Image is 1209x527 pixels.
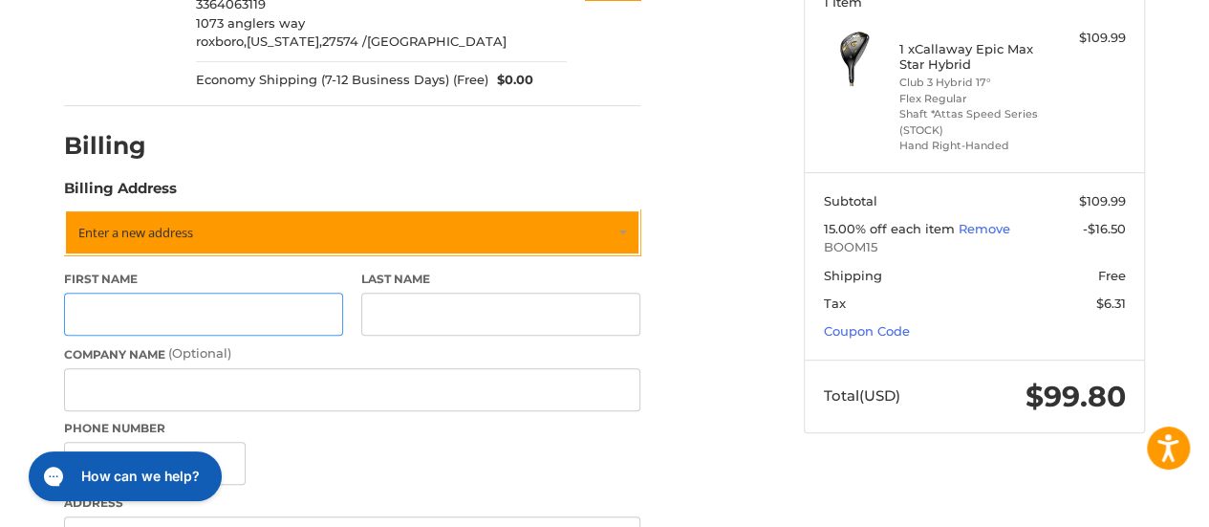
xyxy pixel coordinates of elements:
span: Economy Shipping (7-12 Business Days) (Free) [196,71,488,90]
iframe: Gorgias live chat messenger [19,445,227,508]
li: Flex Regular [899,91,1046,107]
span: roxboro, [196,33,247,49]
a: Enter or select a different address [64,209,640,255]
span: -$16.50 [1083,221,1126,236]
span: Enter a new address [78,224,193,241]
h4: 1 x Callaway Epic Max Star Hybrid [899,41,1046,73]
div: United States: +1 [65,443,109,484]
li: Shaft *Attas Speed Series (STOCK) [899,106,1046,138]
span: $109.99 [1079,193,1126,209]
span: 15.00% off each item [824,221,959,236]
li: Hand Right-Handed [899,138,1046,154]
span: Total (USD) [824,386,900,405]
label: Last Name [361,271,640,288]
h2: Billing [64,131,176,161]
span: Tax [824,296,846,311]
legend: Billing Address [64,178,177,209]
iframe: Google Customer Reviews [1051,475,1209,527]
span: Free [1098,268,1126,283]
span: 1073 anglers way [196,15,305,31]
small: (Optional) [168,345,231,361]
label: Company Name [64,344,640,363]
span: $99.80 [1025,379,1126,414]
label: Address [64,494,640,512]
span: Subtotal [824,193,877,209]
span: [US_STATE], [247,33,322,49]
span: $0.00 [488,71,534,90]
a: Coupon Code [824,323,910,339]
label: Phone Number [64,420,640,437]
a: Remove [959,221,1010,236]
span: Shipping [824,268,882,283]
div: $109.99 [1050,29,1126,48]
span: 27574 / [322,33,367,49]
span: [GEOGRAPHIC_DATA] [367,33,507,49]
li: Club 3 Hybrid 17° [899,75,1046,91]
span: $6.31 [1096,296,1126,311]
label: First Name [64,271,343,288]
span: BOOM15 [824,238,1126,257]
